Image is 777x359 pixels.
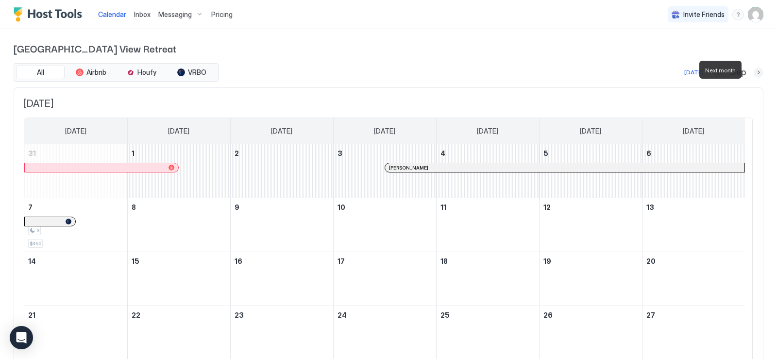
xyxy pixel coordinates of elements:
[338,257,345,265] span: 17
[642,198,745,216] a: September 13, 2025
[28,257,36,265] span: 14
[137,68,156,77] span: Houfy
[338,203,345,211] span: 10
[540,252,642,270] a: September 19, 2025
[188,68,206,77] span: VRBO
[543,311,553,319] span: 26
[389,165,741,171] div: [PERSON_NAME]
[540,198,642,216] a: September 12, 2025
[540,144,642,162] a: September 5, 2025
[436,198,539,252] td: September 11, 2025
[539,252,642,306] td: September 19, 2025
[55,118,96,144] a: Sunday
[24,198,127,252] td: September 7, 2025
[705,67,736,74] span: Next month
[440,149,445,157] span: 4
[134,9,151,19] a: Inbox
[235,311,244,319] span: 23
[570,118,611,144] a: Friday
[477,127,498,136] span: [DATE]
[28,203,33,211] span: 7
[642,252,745,306] td: September 20, 2025
[642,252,745,270] a: September 20, 2025
[580,127,601,136] span: [DATE]
[10,326,33,349] div: Open Intercom Messenger
[437,198,539,216] a: September 11, 2025
[261,118,302,144] a: Tuesday
[540,306,642,324] a: September 26, 2025
[334,306,436,324] a: September 24, 2025
[437,144,539,162] a: September 4, 2025
[271,127,292,136] span: [DATE]
[132,149,135,157] span: 1
[333,144,436,198] td: September 3, 2025
[168,66,216,79] button: VRBO
[333,252,436,306] td: September 17, 2025
[543,203,551,211] span: 12
[338,149,342,157] span: 3
[231,306,333,324] a: September 23, 2025
[684,68,704,77] div: [DATE]
[440,311,450,319] span: 25
[98,9,126,19] a: Calendar
[132,203,136,211] span: 8
[642,144,745,162] a: September 6, 2025
[235,257,242,265] span: 16
[128,306,230,324] a: September 22, 2025
[127,144,230,198] td: September 1, 2025
[65,127,86,136] span: [DATE]
[440,257,448,265] span: 18
[67,66,115,79] button: Airbnb
[732,9,744,20] div: menu
[86,68,106,77] span: Airbnb
[231,198,333,216] a: September 9, 2025
[364,118,405,144] a: Wednesday
[117,66,166,79] button: Houfy
[683,127,704,136] span: [DATE]
[127,198,230,252] td: September 8, 2025
[14,7,86,22] a: Host Tools Logo
[230,252,333,306] td: September 16, 2025
[132,311,140,319] span: 22
[334,198,436,216] a: September 10, 2025
[754,68,763,77] button: Next month
[642,198,745,252] td: September 13, 2025
[338,311,347,319] span: 24
[235,149,239,157] span: 2
[24,252,127,306] td: September 14, 2025
[37,68,44,77] span: All
[128,252,230,270] a: September 15, 2025
[543,257,551,265] span: 19
[158,118,199,144] a: Monday
[748,7,763,22] div: User profile
[646,203,654,211] span: 13
[28,149,36,157] span: 31
[168,127,189,136] span: [DATE]
[683,10,725,19] span: Invite Friends
[36,227,39,234] span: 3
[539,144,642,198] td: September 5, 2025
[28,311,35,319] span: 21
[646,149,651,157] span: 6
[211,10,233,19] span: Pricing
[334,144,436,162] a: September 3, 2025
[24,306,127,324] a: September 21, 2025
[128,144,230,162] a: September 1, 2025
[24,144,127,198] td: August 31, 2025
[24,144,127,162] a: August 31, 2025
[467,118,508,144] a: Thursday
[24,98,753,110] span: [DATE]
[646,257,656,265] span: 20
[98,10,126,18] span: Calendar
[24,198,127,216] a: September 7, 2025
[134,10,151,18] span: Inbox
[132,257,139,265] span: 15
[440,203,446,211] span: 11
[334,252,436,270] a: September 17, 2025
[30,240,41,247] span: $450
[539,198,642,252] td: September 12, 2025
[14,63,219,82] div: tab-group
[231,252,333,270] a: September 16, 2025
[646,311,655,319] span: 27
